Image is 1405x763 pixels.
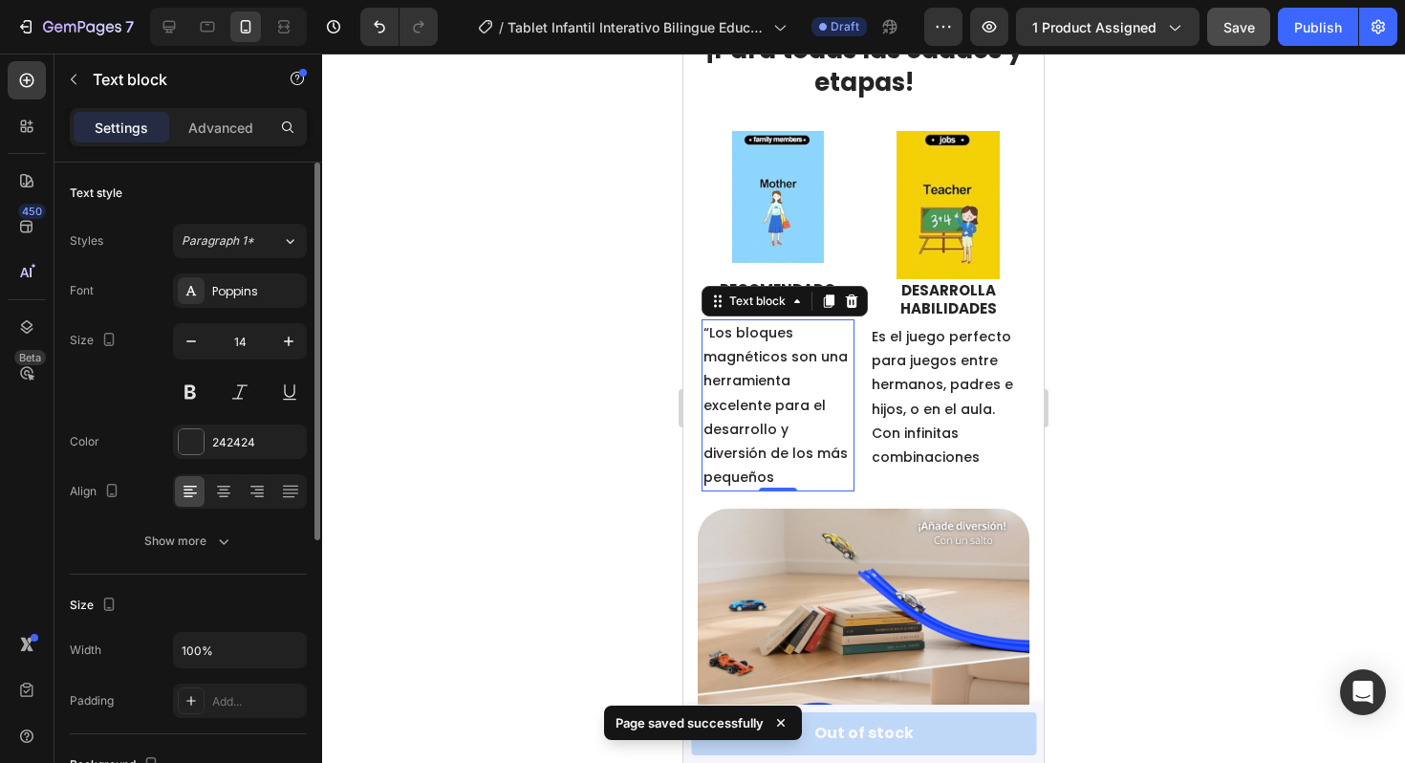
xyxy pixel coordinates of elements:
[18,204,46,219] div: 450
[212,693,302,710] div: Add...
[188,272,343,416] p: Es el juego perfecto para juegos entre hermanos, padres e hijos, o en el aula. Con infinitas comb...
[70,282,94,299] div: Font
[70,642,101,659] div: Width
[8,8,142,46] button: 7
[212,434,302,451] div: 242424
[360,8,438,46] div: Undo/Redo
[182,232,254,250] span: Paragraph 1*
[70,232,103,250] div: Styles
[1223,19,1255,35] span: Save
[212,283,302,300] div: Poppins
[95,118,148,138] p: Settings
[616,713,764,732] p: Page saved successfully
[144,532,233,551] div: Show more
[188,118,253,138] p: Advanced
[1340,669,1386,715] div: Open Intercom Messenger
[20,227,169,264] p: Recomendado por expertos
[70,593,120,619] div: Size
[508,17,766,37] span: Tablet Infantil Interativo Bilingue Educativo
[1278,8,1358,46] button: Publish
[70,524,307,558] button: Show more
[125,15,134,38] p: 7
[831,18,859,35] span: Draft
[173,224,307,258] button: Paragraph 1*
[70,479,123,505] div: Align
[70,692,114,709] div: Padding
[188,228,343,265] p: Desarrolla habilidades
[20,268,169,436] p: “Los bloques magnéticos son una herramienta excelente para el desarrollo y diversión de los más p...
[14,350,46,365] div: Beta
[70,185,122,202] div: Text style
[1207,8,1270,46] button: Save
[1294,17,1342,37] div: Publish
[683,54,1044,763] iframe: Design area
[42,239,106,256] div: Text block
[499,17,504,37] span: /
[70,328,120,354] div: Size
[174,633,306,667] input: Auto
[93,68,255,91] p: Text block
[1032,17,1156,37] span: 1 product assigned
[1016,8,1200,46] button: 1 product assigned
[70,433,99,450] div: Color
